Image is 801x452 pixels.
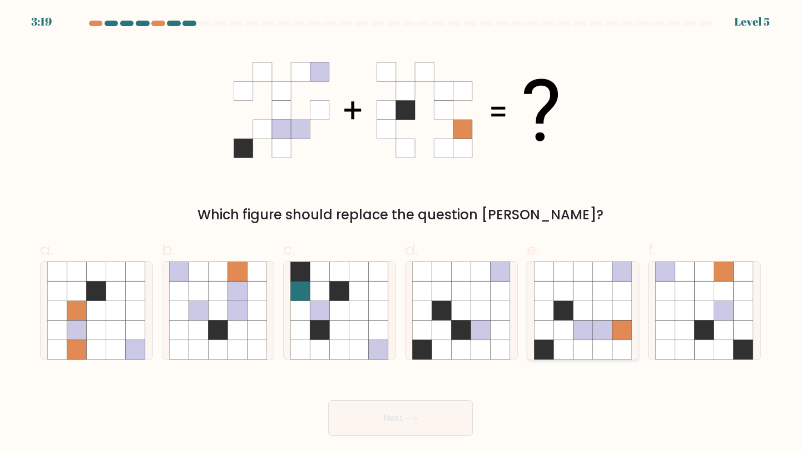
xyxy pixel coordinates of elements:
div: Which figure should replace the question [PERSON_NAME]? [47,205,754,225]
div: 3:19 [31,13,52,30]
span: b. [162,239,175,261]
span: f. [648,239,656,261]
span: e. [527,239,539,261]
span: d. [405,239,418,261]
span: c. [283,239,295,261]
button: Next [328,400,473,436]
span: a. [40,239,53,261]
div: Level 5 [734,13,770,30]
